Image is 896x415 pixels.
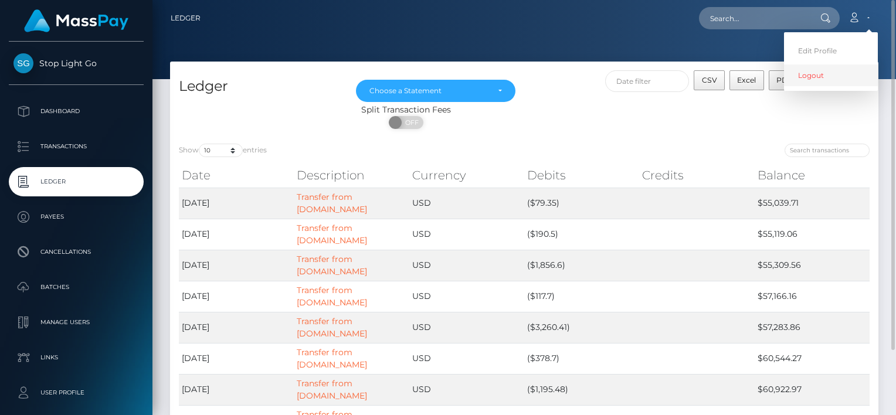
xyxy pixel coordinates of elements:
img: Stop Light Go [13,53,33,73]
a: User Profile [9,378,144,407]
td: [DATE] [179,219,294,250]
button: CSV [694,70,725,90]
p: Cancellations [13,243,139,261]
td: ($378.7) [524,343,639,374]
a: Payees [9,202,144,232]
a: Transfer from [DOMAIN_NAME] [297,347,367,370]
a: Manage Users [9,308,144,337]
td: $60,922.97 [755,374,870,405]
td: $55,039.71 [755,188,870,219]
td: $55,309.56 [755,250,870,281]
td: USD [409,250,524,281]
td: USD [409,281,524,312]
label: Show entries [179,144,267,157]
td: USD [409,374,524,405]
p: Payees [13,208,139,226]
td: ($1,195.48) [524,374,639,405]
th: Balance [755,164,870,187]
a: Links [9,343,144,372]
td: USD [409,343,524,374]
td: ($117.7) [524,281,639,312]
a: Transfer from [DOMAIN_NAME] [297,378,367,401]
span: Stop Light Go [9,58,144,69]
a: Ledger [9,167,144,196]
td: ($190.5) [524,219,639,250]
th: Description [294,164,409,187]
div: Split Transaction Fees [170,104,642,116]
td: [DATE] [179,343,294,374]
img: MassPay Logo [24,9,128,32]
td: [DATE] [179,312,294,343]
td: ($3,260.41) [524,312,639,343]
a: Ledger [171,6,201,30]
a: Dashboard [9,97,144,126]
span: CSV [702,76,717,84]
td: ($1,856.6) [524,250,639,281]
a: Transfer from [DOMAIN_NAME] [297,192,367,215]
p: Transactions [13,138,139,155]
a: Cancellations [9,237,144,267]
span: Excel [737,76,756,84]
p: Manage Users [13,314,139,331]
a: Logout [784,64,878,86]
td: $57,283.86 [755,312,870,343]
input: Search transactions [785,144,870,157]
td: [DATE] [179,188,294,219]
td: $55,119.06 [755,219,870,250]
span: PDF [776,76,792,84]
th: Currency [409,164,524,187]
td: $57,166.16 [755,281,870,312]
td: USD [409,188,524,219]
a: Transfer from [DOMAIN_NAME] [297,285,367,308]
p: Dashboard [13,103,139,120]
span: OFF [395,116,425,129]
p: Ledger [13,173,139,191]
p: Batches [13,278,139,296]
input: Search... [699,7,809,29]
th: Date [179,164,294,187]
td: [DATE] [179,374,294,405]
th: Credits [639,164,754,187]
th: Debits [524,164,639,187]
td: USD [409,219,524,250]
td: [DATE] [179,281,294,312]
td: USD [409,312,524,343]
div: Choose a Statement [369,86,488,96]
select: Showentries [199,144,243,157]
p: User Profile [13,384,139,402]
button: Excel [729,70,764,90]
h4: Ledger [179,76,338,97]
td: $60,544.27 [755,343,870,374]
p: Links [13,349,139,366]
td: ($79.35) [524,188,639,219]
a: Transfer from [DOMAIN_NAME] [297,223,367,246]
a: Transfer from [DOMAIN_NAME] [297,254,367,277]
a: Batches [9,273,144,302]
td: [DATE] [179,250,294,281]
a: Transactions [9,132,144,161]
button: Choose a Statement [356,80,515,102]
input: Date filter [605,70,690,92]
a: Edit Profile [784,40,878,62]
button: PDF [769,70,800,90]
a: Transfer from [DOMAIN_NAME] [297,316,367,339]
